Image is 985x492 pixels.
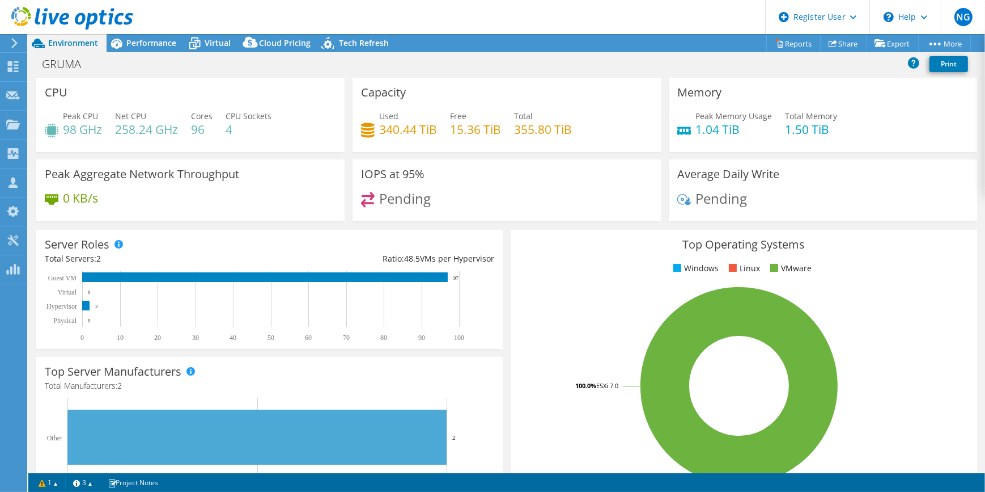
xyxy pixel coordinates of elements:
[65,476,100,490] a: 3
[117,380,122,391] span: 2
[45,238,109,251] h3: Server Roles
[379,189,431,208] span: Pending
[191,111,213,121] span: Cores
[154,334,161,342] text: 20
[575,381,596,390] tspan: 100.0%
[361,168,424,180] h3: IOPS at 95%
[53,317,77,325] text: Physical
[514,111,533,121] span: Total
[269,253,494,265] div: Ratio: VMs per Hypervisor
[454,334,464,342] text: 100
[259,37,311,48] span: Cloud Pricing
[48,37,98,48] span: Environment
[45,86,67,99] h3: CPU
[230,334,236,342] text: 40
[205,37,231,48] span: Virtual
[785,123,837,136] h4: 1.50 TiB
[63,111,98,121] span: Peak CPU
[63,123,102,136] h4: 98 GHz
[695,123,772,136] h4: 1.04 TiB
[47,434,62,442] text: Other
[767,262,812,275] li: VMware
[226,111,271,121] span: CPU Sockets
[88,318,91,323] text: 0
[31,476,66,490] a: 1
[379,111,398,121] span: Used
[115,123,178,136] h4: 258.24 GHz
[58,288,77,296] text: Virtual
[268,334,274,342] text: 50
[785,111,837,121] span: Total Memory
[37,58,99,70] h1: GRUMA
[695,111,772,121] span: Peak Memory Usage
[380,334,387,342] text: 80
[519,238,969,251] h3: Top Operating Systems
[343,334,350,342] text: 70
[884,12,894,22] svg: \n
[63,192,98,204] h4: 0 KB/s
[46,302,77,310] text: Hypervisor
[226,123,271,136] h4: 4
[450,123,501,136] h4: 15.36 TiB
[126,37,176,48] span: Performance
[45,365,181,378] h3: Top Server Manufacturers
[670,262,719,275] li: Windows
[677,86,721,99] h3: Memory
[45,168,239,180] h3: Peak Aggregate Network Throughput
[117,334,124,342] text: 10
[95,304,98,309] text: 2
[100,476,166,490] a: Project Notes
[404,253,420,264] span: 48.5
[726,262,760,275] li: Linux
[45,380,494,392] h4: Total Manufacturers:
[48,274,77,282] text: Guest VM
[695,189,747,208] span: Pending
[450,111,466,121] span: Free
[305,334,312,342] text: 60
[677,168,779,180] h3: Average Daily Write
[820,35,867,52] a: Share
[115,111,146,121] span: Net CPU
[379,123,437,136] h4: 340.44 TiB
[88,289,91,295] text: 0
[191,123,213,136] h4: 96
[766,35,821,52] a: Reports
[514,123,572,136] h4: 355.80 TiB
[361,86,406,99] h3: Capacity
[929,56,968,72] a: Print
[596,381,618,390] tspan: ESXi 7.0
[452,434,456,441] text: 2
[339,37,389,48] span: Tech Refresh
[80,334,84,342] text: 0
[453,275,459,281] text: 97
[192,334,199,342] text: 30
[418,334,425,342] text: 90
[918,35,971,52] a: More
[866,35,919,52] a: Export
[96,253,101,264] span: 2
[45,253,269,265] div: Total Servers:
[954,8,973,26] span: NG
